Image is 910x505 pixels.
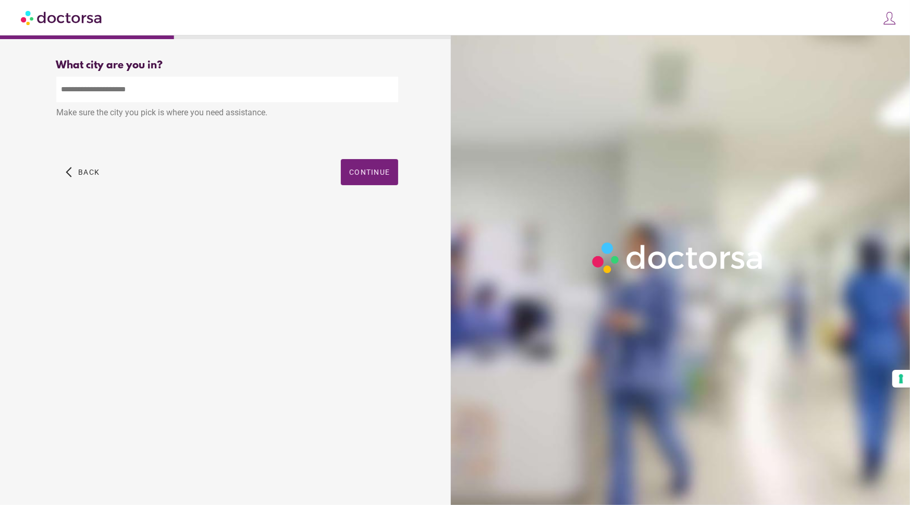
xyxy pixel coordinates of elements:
[78,168,100,176] span: Back
[882,11,897,26] img: icons8-customer-100.png
[56,59,398,71] div: What city are you in?
[21,6,103,29] img: Doctorsa.com
[349,168,390,176] span: Continue
[56,102,398,125] div: Make sure the city you pick is where you need assistance.
[587,237,769,278] img: Logo-Doctorsa-trans-White-partial-flat.png
[341,159,398,185] button: Continue
[62,159,104,185] button: arrow_back_ios Back
[892,370,910,388] button: Your consent preferences for tracking technologies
